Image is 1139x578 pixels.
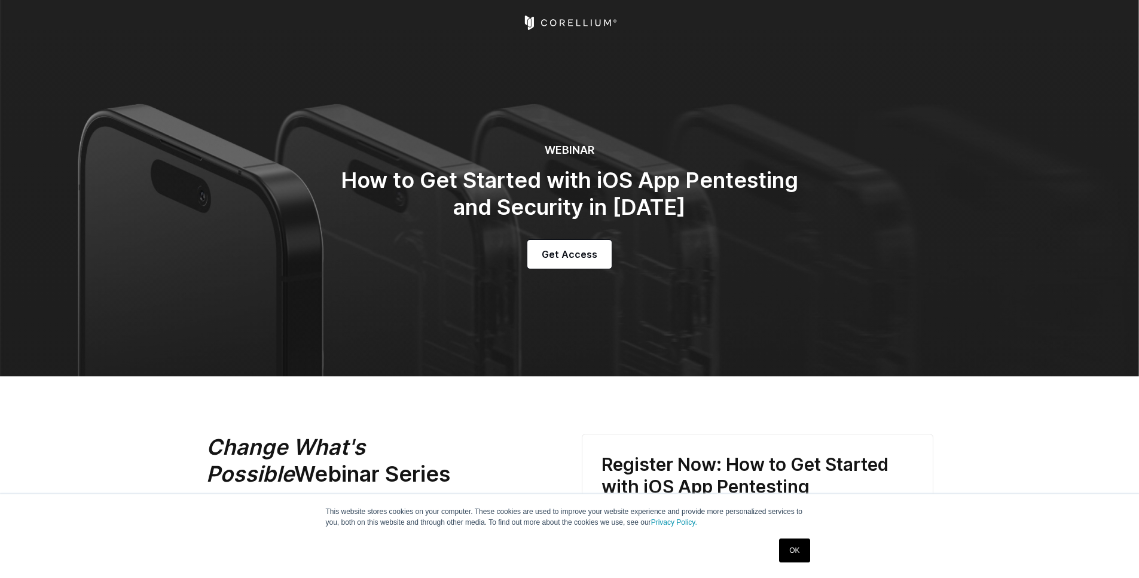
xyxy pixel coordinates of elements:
h6: WEBINAR [331,144,809,157]
h2: How to Get Started with iOS App Pentesting and Security in [DATE] [331,167,809,221]
a: Get Access [527,240,612,269]
a: OK [779,539,810,562]
p: This website stores cookies on your computer. These cookies are used to improve your website expe... [326,506,814,528]
a: Privacy Policy. [651,518,697,527]
h3: Register Now: How to Get Started with iOS App Pentesting [601,454,914,498]
span: Get Access [542,247,597,261]
em: Change What's Possible [206,434,365,487]
h2: Webinar Series [206,434,529,488]
a: Corellium Home [522,16,617,30]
